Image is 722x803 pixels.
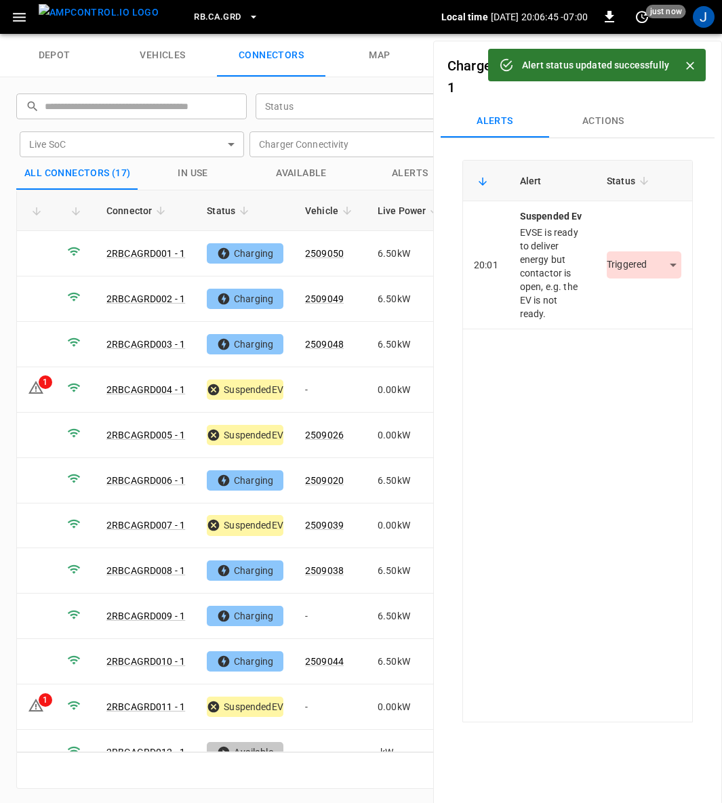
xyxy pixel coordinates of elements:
[447,58,593,74] a: Charger 2RBCAGRD013
[520,209,585,223] div: suspended ev
[207,203,253,219] span: Status
[106,611,185,621] a: 2RBCAGRD009 - 1
[367,276,455,322] td: 6.50 kW
[367,548,455,594] td: 6.50 kW
[39,375,52,389] div: 1
[106,656,185,667] a: 2RBCAGRD010 - 1
[693,6,715,28] div: profile-icon
[509,161,596,201] th: Alert
[106,384,185,395] a: 2RBCAGRD004 - 1
[207,470,283,491] div: Charging
[367,730,455,775] td: - kW
[294,684,367,730] td: -
[356,157,464,190] button: Alerts
[607,255,681,275] div: Triggered
[305,520,344,531] a: 2509039
[305,293,344,304] a: 2509049
[217,34,325,77] a: connectors
[367,503,455,549] td: 0.00 kW
[294,367,367,413] td: -
[305,203,356,219] span: Vehicle
[367,458,455,503] td: 6.50 kW
[509,201,596,329] td: EVSE is ready to deliver energy but contactor is open, e.g. the EV is not ready.
[294,594,367,639] td: -
[106,339,185,350] a: 2RBCAGRD003 - 1
[207,515,283,535] div: SuspendedEV
[106,203,169,219] span: Connector
[106,520,185,531] a: 2RBCAGRD007 - 1
[646,5,686,18] span: just now
[207,606,283,626] div: Charging
[325,34,434,77] a: map
[631,6,653,28] button: set refresh interval
[367,684,455,730] td: 0.00 kW
[367,231,455,276] td: 6.50 kW
[207,425,283,445] div: SuspendedEV
[607,173,653,189] span: Status
[106,747,185,758] a: 2RBCAGRD012 - 1
[207,560,283,581] div: Charging
[367,413,455,458] td: 0.00 kW
[305,248,344,259] a: 2509050
[207,651,283,672] div: Charging
[549,105,658,138] button: Actions
[294,730,367,775] td: -
[680,56,700,76] button: Close
[207,742,283,762] div: Available
[108,34,217,77] a: vehicles
[367,322,455,367] td: 6.50 kW
[106,430,185,440] a: 2RBCAGRD005 - 1
[441,105,715,138] div: Connectors submenus tabs
[106,475,185,486] a: 2RBCAGRD006 - 1
[16,157,139,190] button: All Connectors (17)
[106,701,185,712] a: 2RBCAGRD011 - 1
[194,9,241,25] span: RB.CA.GRD
[367,367,455,413] td: 0.00 kW
[305,565,344,576] a: 2509038
[207,697,283,717] div: SuspendedEV
[305,656,344,667] a: 2509044
[106,565,185,576] a: 2RBCAGRD008 - 1
[247,157,356,190] button: Available
[378,203,444,219] span: Live Power
[207,379,283,400] div: SuspendedEV
[39,4,159,21] img: ampcontrol.io logo
[367,594,455,639] td: 6.50 kW
[463,201,509,329] td: 20:01
[188,4,264,30] button: RB.CA.GRD
[441,10,488,24] p: Local time
[367,639,455,684] td: 6.50 kW
[207,334,283,354] div: Charging
[106,248,185,259] a: 2RBCAGRD001 - 1
[441,105,549,138] button: Alerts
[305,475,344,486] a: 2509020
[305,339,344,350] a: 2509048
[106,293,185,304] a: 2RBCAGRD002 - 1
[447,55,664,98] h6: -
[139,157,247,190] button: in use
[491,10,588,24] p: [DATE] 20:06:45 -07:00
[522,53,669,77] div: Alert status updated successfully
[207,289,283,309] div: Charging
[305,430,344,440] a: 2509026
[39,693,52,707] div: 1
[207,243,283,264] div: Charging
